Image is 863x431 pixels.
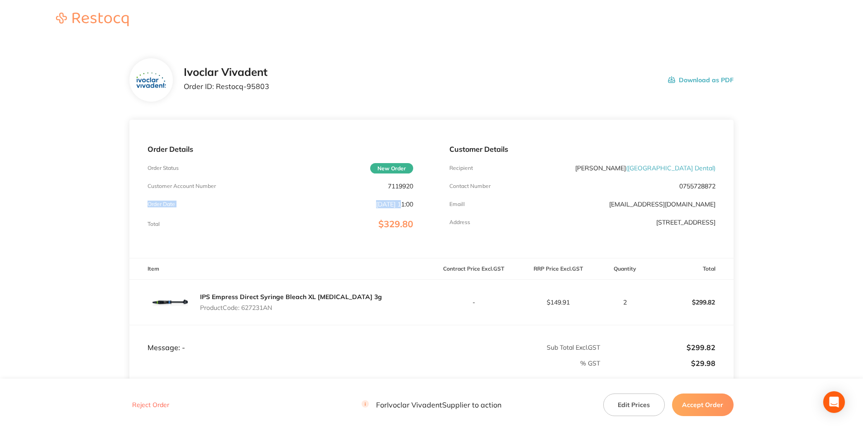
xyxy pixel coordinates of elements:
th: RRP Price Excl. GST [516,258,601,280]
p: Customer Account Number [148,183,216,189]
th: Total [649,258,734,280]
p: Recipient [449,165,473,171]
th: Quantity [601,258,649,280]
button: Accept Order [672,394,734,416]
p: $149.91 [516,299,600,306]
button: Edit Prices [603,394,665,416]
a: [EMAIL_ADDRESS][DOMAIN_NAME] [609,200,715,208]
p: $29.98 [601,359,715,367]
p: Customer Details [449,145,715,153]
img: ZTZpajdpOQ [136,72,166,88]
span: $329.80 [378,218,413,230]
img: Restocq logo [47,13,138,26]
span: ( [GEOGRAPHIC_DATA] Dental ) [626,164,715,172]
img: d2Rua3BrYg [148,280,193,325]
p: Order Date [148,201,175,207]
p: - [432,299,515,306]
h2: Ivoclar Vivadent [184,66,269,79]
p: Address [449,219,470,225]
p: $299.82 [649,291,733,313]
span: New Order [370,163,413,173]
p: 2 [601,299,648,306]
p: [PERSON_NAME] [575,164,715,172]
button: Reject Order [129,401,172,409]
p: [DATE] 11:00 [376,201,413,208]
p: Contact Number [449,183,491,189]
p: Order Status [148,165,179,171]
p: For Ivoclar Vivadent Supplier to action [362,401,501,409]
td: Message: - [129,325,431,352]
p: % GST [130,360,600,367]
a: IPS Empress Direct Syringe Bleach XL [MEDICAL_DATA] 3g [200,293,382,301]
p: Order Details [148,145,413,153]
p: [STREET_ADDRESS] [656,219,715,226]
p: 0755728872 [679,183,715,190]
p: Sub Total Excl. GST [432,344,600,351]
p: $299.82 [601,343,715,351]
p: 7119920 [388,183,413,190]
p: Order ID: Restocq- 95803 [184,82,269,90]
p: Product Code: 627231AN [200,304,382,311]
th: Contract Price Excl. GST [431,258,516,280]
th: Item [129,258,431,280]
p: Total [148,221,160,227]
div: Open Intercom Messenger [823,391,845,413]
a: Restocq logo [47,13,138,28]
button: Download as PDF [668,66,734,94]
p: Emaill [449,201,465,207]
